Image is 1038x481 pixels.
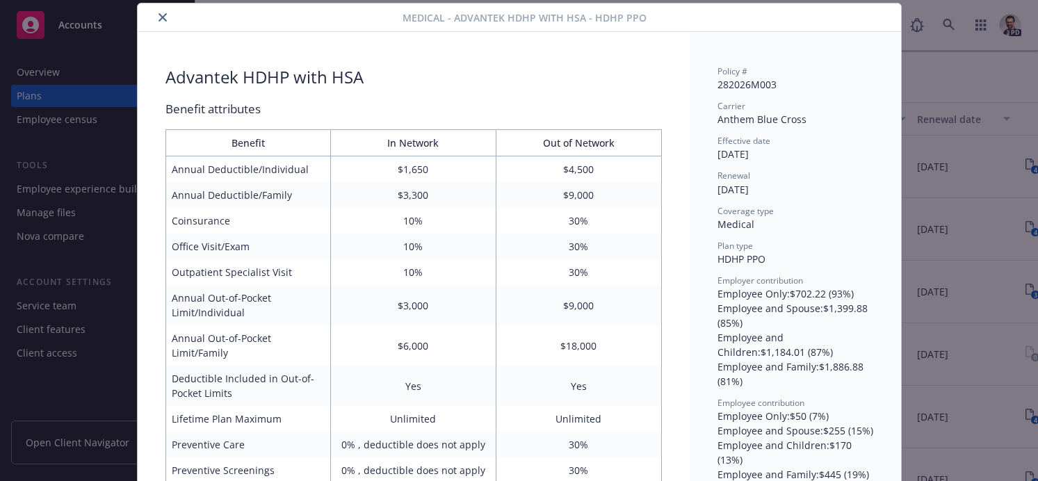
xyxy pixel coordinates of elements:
[331,208,496,234] td: 10%
[717,170,750,181] span: Renewal
[496,182,661,208] td: $9,000
[331,182,496,208] td: $3,300
[717,240,753,252] span: Plan type
[154,9,171,26] button: close
[496,285,661,325] td: $9,000
[717,135,770,147] span: Effective date
[717,438,873,467] div: Employee and Children : $170 (13%)
[496,406,661,432] td: Unlimited
[496,325,661,366] td: $18,000
[165,432,331,457] td: Preventive Care
[496,432,661,457] td: 30%
[717,182,873,197] div: [DATE]
[165,406,331,432] td: Lifetime Plan Maximum
[717,65,747,77] span: Policy #
[165,366,331,406] td: Deductible Included in Out-of-Pocket Limits
[717,252,873,266] div: HDHP PPO
[331,325,496,366] td: $6,000
[331,366,496,406] td: Yes
[331,130,496,156] th: In Network
[717,77,873,92] div: 282026M003
[717,286,873,301] div: Employee Only : $702.22 (93%)
[496,259,661,285] td: 30%
[717,275,803,286] span: Employer contribution
[331,406,496,432] td: Unlimited
[165,65,364,89] div: Advantek HDHP with HSA
[717,147,873,161] div: [DATE]
[165,156,331,183] td: Annual Deductible/Individual
[165,259,331,285] td: Outpatient Specialist Visit
[717,397,804,409] span: Employee contribution
[331,234,496,259] td: 10%
[717,217,873,231] div: Medical
[717,100,745,112] span: Carrier
[496,156,661,183] td: $4,500
[717,409,873,423] div: Employee Only : $50 (7%)
[717,112,873,127] div: Anthem Blue Cross
[331,259,496,285] td: 10%
[331,285,496,325] td: $3,000
[331,156,496,183] td: $1,650
[403,10,647,25] span: Medical - Advantek HDHP with HSA - HDHP PPO
[331,432,496,457] td: 0% , deductible does not apply
[165,182,331,208] td: Annual Deductible/Family
[717,359,873,389] div: Employee and Family : $1,886.88 (81%)
[165,208,331,234] td: Coinsurance
[717,205,774,217] span: Coverage type
[496,208,661,234] td: 30%
[165,325,331,366] td: Annual Out-of-Pocket Limit/Family
[717,330,873,359] div: Employee and Children : $1,184.01 (87%)
[717,301,873,330] div: Employee and Spouse : $1,399.88 (85%)
[496,366,661,406] td: Yes
[496,130,661,156] th: Out of Network
[165,285,331,325] td: Annual Out-of-Pocket Limit/Individual
[165,234,331,259] td: Office Visit/Exam
[165,130,331,156] th: Benefit
[496,234,661,259] td: 30%
[165,100,662,118] div: Benefit attributes
[717,423,873,438] div: Employee and Spouse : $255 (15%)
